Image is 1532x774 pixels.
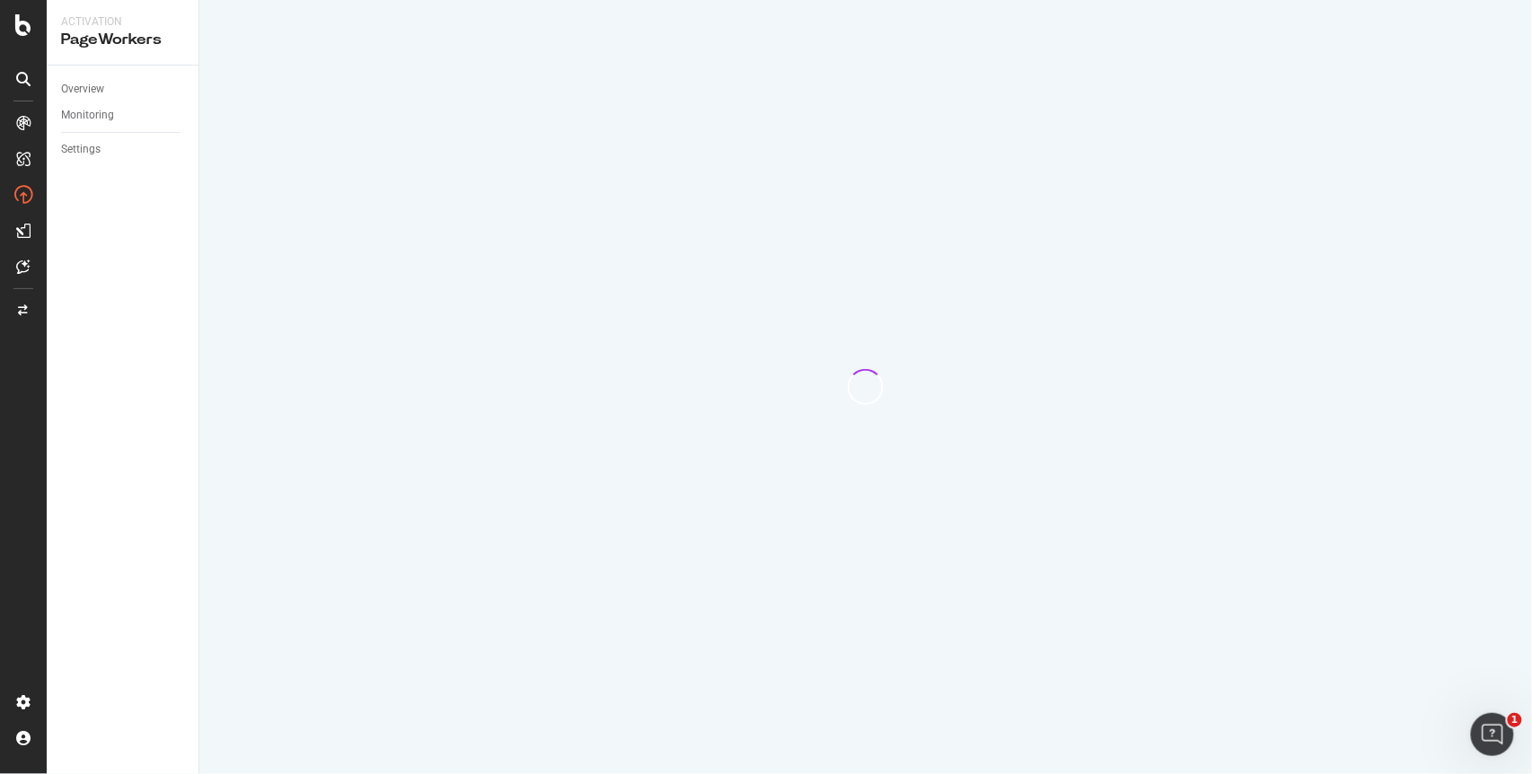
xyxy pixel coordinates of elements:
a: Overview [61,80,186,99]
div: Settings [61,140,101,159]
span: 1 [1508,713,1522,727]
iframe: Intercom live chat [1471,713,1514,756]
div: Activation [61,14,184,30]
div: Monitoring [61,106,114,125]
a: Settings [61,140,186,159]
a: Monitoring [61,106,186,125]
div: PageWorkers [61,30,184,50]
div: Overview [61,80,104,99]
